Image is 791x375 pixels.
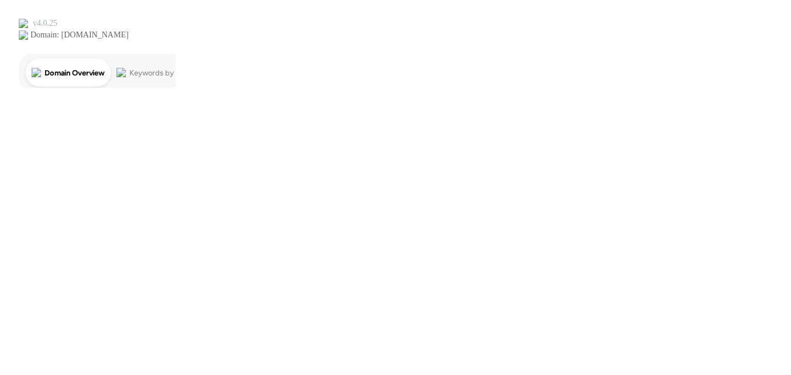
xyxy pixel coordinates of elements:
div: Domain Overview [44,69,105,77]
div: Domain: [DOMAIN_NAME] [30,30,129,40]
img: tab_keywords_by_traffic_grey.svg [117,68,126,77]
img: website_grey.svg [19,30,28,40]
div: Keywords by Traffic [129,69,197,77]
div: v 4.0.25 [33,19,57,28]
img: tab_domain_overview_orange.svg [32,68,41,77]
img: logo_orange.svg [19,19,28,28]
